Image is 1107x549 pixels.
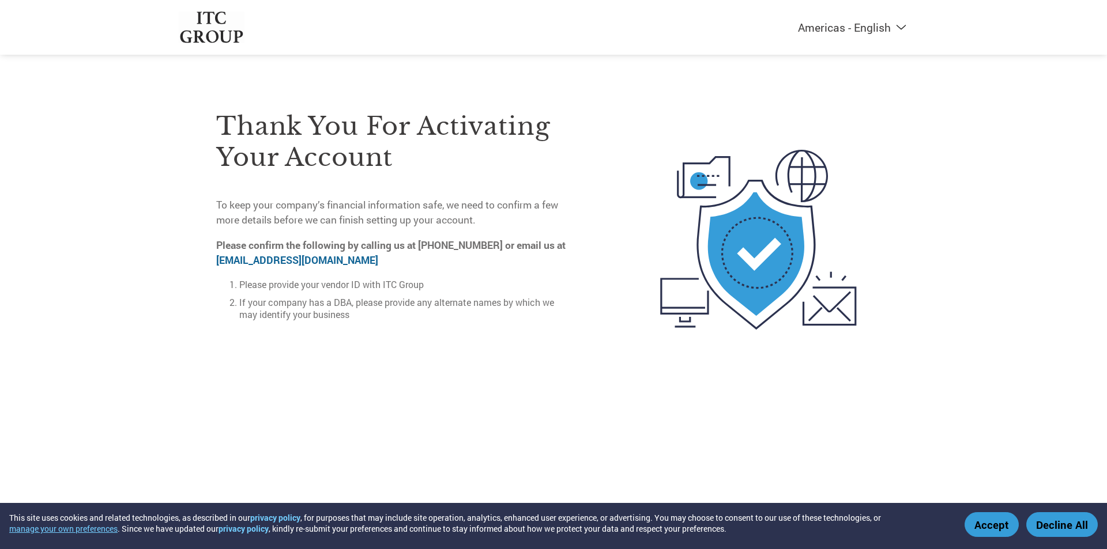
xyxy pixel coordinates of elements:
a: privacy policy [219,523,269,534]
li: If your company has a DBA, please provide any alternate names by which we may identify your business [239,296,574,320]
img: activated [639,86,878,394]
p: To keep your company’s financial information safe, we need to confirm a few more details before w... [216,198,574,228]
a: [EMAIL_ADDRESS][DOMAIN_NAME] [216,253,378,267]
strong: Please confirm the following by calling us at [PHONE_NUMBER] or email us at [216,238,566,267]
a: privacy policy [250,512,300,523]
button: Decline All [1026,512,1098,537]
div: This site uses cookies and related technologies, as described in our , for purposes that may incl... [9,512,948,534]
button: manage your own preferences [9,523,118,534]
button: Accept [965,512,1019,537]
h3: Thank you for activating your account [216,111,574,173]
li: Please provide your vendor ID with ITC Group [239,278,574,290]
img: ITC Group [179,12,244,43]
